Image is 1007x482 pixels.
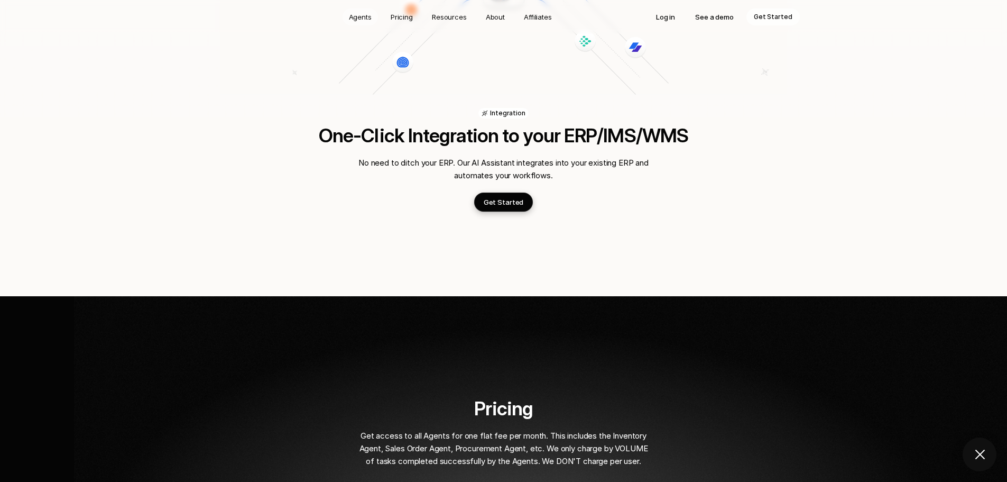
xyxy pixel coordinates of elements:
[484,197,524,207] p: Get Started
[754,12,792,22] p: Get Started
[649,8,682,25] a: Log in
[391,12,413,22] p: Pricing
[518,8,558,25] a: Affiliates
[656,12,675,22] p: Log in
[349,12,372,22] p: Agents
[688,8,741,25] a: See a demo
[479,8,511,25] a: About
[695,12,734,22] p: See a demo
[271,125,736,146] h2: One-Click Integration to your ERP/IMS/WMS
[474,193,533,212] a: Get Started
[524,12,552,22] p: Affiliates
[356,157,652,182] p: No need to ditch your ERP. Our AI Assistant integrates into your existing ERP and automates your ...
[432,12,467,22] p: Resources
[359,431,650,466] span: Get access to all Agents for one flat fee per month. This includes the Inventory Agent, Sales Ord...
[271,398,736,419] h2: Pricing
[486,12,505,22] p: About
[746,8,800,25] a: Get Started
[384,8,419,25] a: Pricing
[426,8,473,25] a: Resources
[343,8,378,25] a: Agents
[490,109,525,117] p: Integration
